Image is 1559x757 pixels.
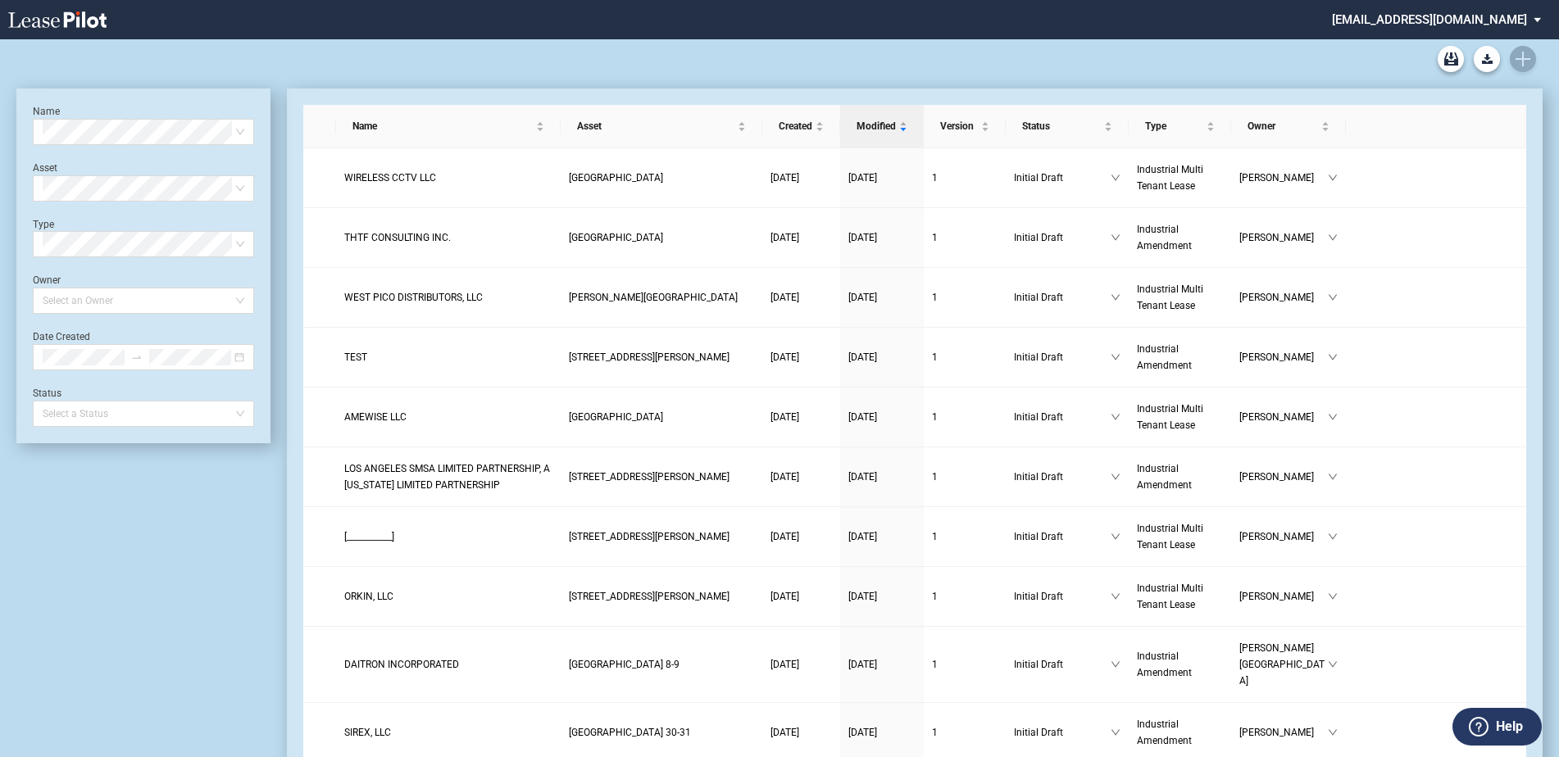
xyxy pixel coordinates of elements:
a: [DATE] [770,229,832,246]
a: 1 [932,229,998,246]
span: Industrial Multi Tenant Lease [1137,164,1203,192]
a: Industrial Amendment [1137,716,1223,749]
label: Owner [33,274,61,286]
span: [DATE] [770,232,799,243]
span: [PERSON_NAME] [1239,469,1328,485]
a: [DATE] [848,170,916,186]
span: [DATE] [848,411,877,423]
span: down [1328,532,1338,542]
span: WIRELESS CCTV LLC [344,172,436,184]
a: [DATE] [848,724,916,741]
th: Owner [1231,105,1346,148]
a: WEST PICO DISTRIBUTORS, LLC [344,289,552,306]
label: Type [33,219,54,230]
a: Industrial Amendment [1137,221,1223,254]
span: Status [1022,118,1101,134]
span: 1 [932,659,938,670]
span: [PERSON_NAME] [1239,349,1328,365]
label: Name [33,106,60,117]
a: THTF CONSULTING INC. [344,229,552,246]
a: WIRELESS CCTV LLC [344,170,552,186]
span: down [1328,352,1338,362]
span: down [1111,292,1120,302]
a: [DATE] [848,409,916,425]
span: Vernon Business Park [569,292,738,303]
a: SIREX, LLC [344,724,552,741]
a: [PERSON_NAME][GEOGRAPHIC_DATA] [569,289,754,306]
span: LOS ANGELES SMSA LIMITED PARTNERSHIP, A CALIFORNIA LIMITED PARTNERSHIP [344,463,550,491]
span: 1 [932,727,938,738]
a: Industrial Amendment [1137,460,1223,493]
span: Industrial Amendment [1137,224,1192,252]
a: [DATE] [770,656,832,673]
span: Industrial Amendment [1137,718,1192,746]
a: [DATE] [770,409,832,425]
span: 1 [932,172,938,184]
span: down [1111,173,1120,183]
span: down [1111,660,1120,669]
label: Date Created [33,331,90,342]
a: [STREET_ADDRESS][PERSON_NAME] [569,588,754,605]
span: ORKIN, LLC [344,591,393,602]
span: Industrial Amendment [1137,650,1192,678]
span: down [1328,173,1338,183]
th: Type [1129,105,1231,148]
span: down [1111,233,1120,243]
span: down [1111,532,1120,542]
span: Industrial Multi Tenant Lease [1137,582,1203,610]
span: 1 [932,411,938,423]
span: [PERSON_NAME] [1239,289,1328,306]
span: down [1328,592,1338,601]
span: Version [940,118,978,134]
span: 790 East Harrison Street [569,471,730,483]
span: 1 [932,471,938,483]
a: [GEOGRAPHIC_DATA] [569,409,754,425]
span: Initial Draft [1014,656,1111,673]
span: Type [1145,118,1203,134]
span: Industrial Multi Tenant Lease [1137,403,1203,431]
span: Industrial Amendment [1137,463,1192,491]
a: [DATE] [770,469,832,485]
button: Download Blank Form [1474,46,1500,72]
span: Initial Draft [1014,229,1111,246]
a: AMEWISE LLC [344,409,552,425]
span: AMEWISE LLC [344,411,407,423]
span: Kato Business Center [569,232,663,243]
span: down [1328,728,1338,737]
span: Ontario Pacific Business Center [569,411,663,423]
span: down [1328,472,1338,482]
span: Initial Draft [1014,289,1111,306]
a: [GEOGRAPHIC_DATA] 8-9 [569,656,754,673]
span: [PERSON_NAME] [1239,588,1328,605]
a: [DATE] [848,588,916,605]
span: [DATE] [770,591,799,602]
a: [DATE] [848,469,916,485]
span: 1 [932,292,938,303]
a: Industrial Amendment [1137,648,1223,681]
span: [DATE] [770,727,799,738]
a: [DATE] [770,289,832,306]
a: 1 [932,170,998,186]
span: [DATE] [770,292,799,303]
a: Industrial Multi Tenant Lease [1137,281,1223,314]
span: Name [352,118,533,134]
span: 268 & 270 Lawrence Avenue [569,591,730,602]
span: down [1111,592,1120,601]
a: 1 [932,289,998,306]
span: Initial Draft [1014,469,1111,485]
span: Modified [857,118,896,134]
th: Name [336,105,561,148]
span: TEST [344,351,367,363]
label: Help [1496,716,1523,737]
span: [DATE] [848,471,877,483]
a: [DATE] [770,588,832,605]
span: swap-right [131,351,143,363]
span: [___________] [344,531,394,542]
th: Modified [840,105,924,148]
span: 100 Anderson Avenue [569,351,730,363]
span: down [1328,412,1338,422]
span: Initial Draft [1014,528,1111,545]
a: [DATE] [848,528,916,545]
a: 1 [932,469,998,485]
span: down [1111,352,1120,362]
